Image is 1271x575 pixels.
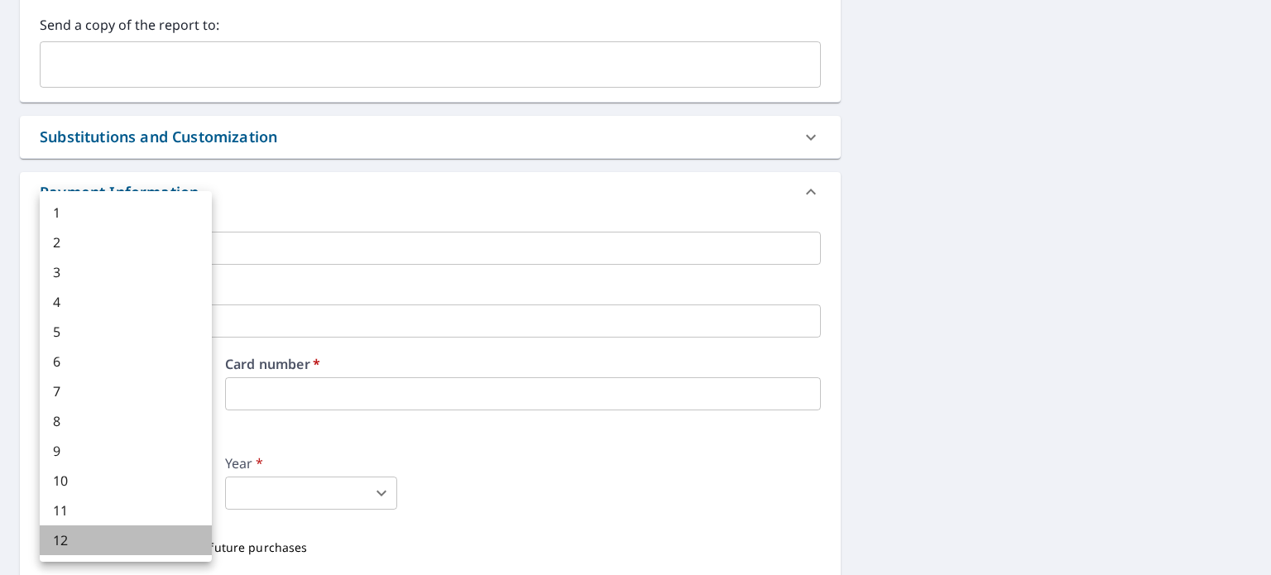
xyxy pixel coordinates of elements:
li: 4 [40,287,212,317]
li: 7 [40,376,212,406]
li: 5 [40,317,212,347]
li: 8 [40,406,212,436]
li: 11 [40,496,212,525]
li: 9 [40,436,212,466]
li: 10 [40,466,212,496]
li: 6 [40,347,212,376]
li: 1 [40,198,212,228]
li: 12 [40,525,212,555]
li: 2 [40,228,212,257]
li: 3 [40,257,212,287]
